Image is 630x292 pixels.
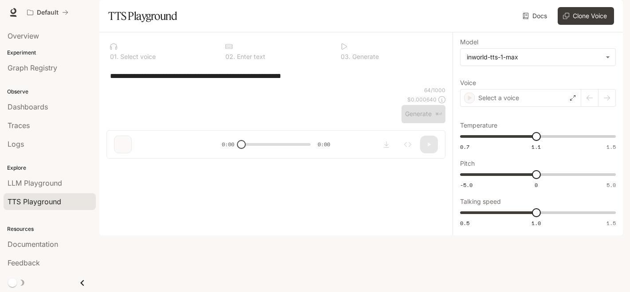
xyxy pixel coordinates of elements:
div: inworld-tts-1-max [467,53,601,62]
p: Select voice [118,54,156,60]
span: -5.0 [460,181,472,189]
p: 0 3 . [341,54,350,60]
p: 0 1 . [110,54,118,60]
a: Docs [521,7,551,25]
p: Select a voice [478,93,519,102]
p: Default [37,9,59,16]
span: 0 [535,181,538,189]
p: Enter text [235,54,265,60]
span: 0.5 [460,219,469,227]
p: $ 0.000640 [407,96,437,103]
p: Talking speed [460,199,501,205]
button: Clone Voice [558,7,614,25]
h1: TTS Playground [108,7,177,25]
p: Generate [350,54,379,60]
p: Model [460,39,478,45]
span: 1.1 [532,143,541,151]
span: 1.0 [532,219,541,227]
p: Pitch [460,160,475,167]
div: inworld-tts-1-max [461,49,615,66]
span: 1.5 [606,143,616,151]
span: 0.7 [460,143,469,151]
p: 0 2 . [225,54,235,60]
span: 5.0 [606,181,616,189]
p: 64 / 1000 [424,86,445,94]
p: Voice [460,80,476,86]
span: 1.5 [606,219,616,227]
p: Temperature [460,122,497,128]
button: All workspaces [23,4,72,21]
